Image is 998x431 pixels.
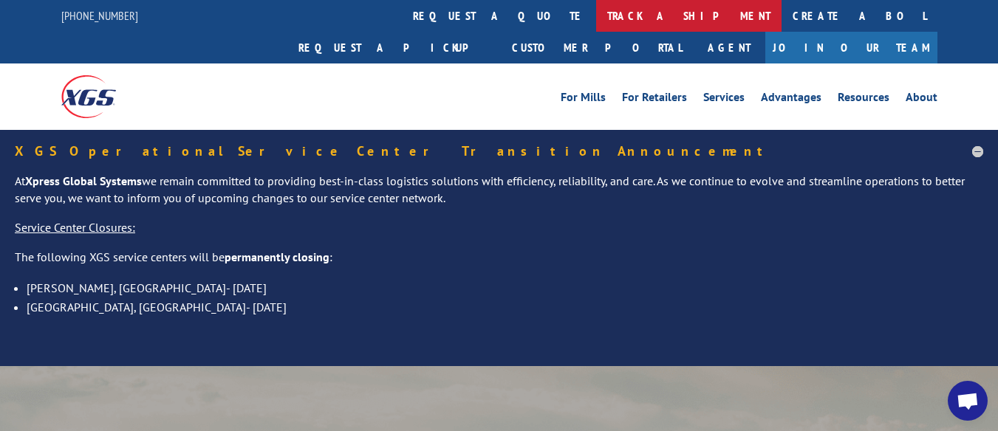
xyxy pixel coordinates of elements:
[25,173,142,188] strong: Xpress Global Systems
[906,92,937,108] a: About
[622,92,687,108] a: For Retailers
[703,92,745,108] a: Services
[27,297,983,317] li: [GEOGRAPHIC_DATA], [GEOGRAPHIC_DATA]- [DATE]
[15,220,135,235] u: Service Center Closures:
[561,92,606,108] a: For Mills
[765,32,937,63] a: Join Our Team
[287,32,501,63] a: Request a pickup
[27,278,983,297] li: [PERSON_NAME], [GEOGRAPHIC_DATA]- [DATE]
[225,249,329,264] strong: permanently closing
[15,249,983,278] p: The following XGS service centers will be :
[838,92,889,108] a: Resources
[948,381,988,421] a: Open chat
[501,32,693,63] a: Customer Portal
[61,8,138,23] a: [PHONE_NUMBER]
[761,92,821,108] a: Advantages
[15,145,983,158] h5: XGS Operational Service Center Transition Announcement
[693,32,765,63] a: Agent
[15,173,983,220] p: At we remain committed to providing best-in-class logistics solutions with efficiency, reliabilit...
